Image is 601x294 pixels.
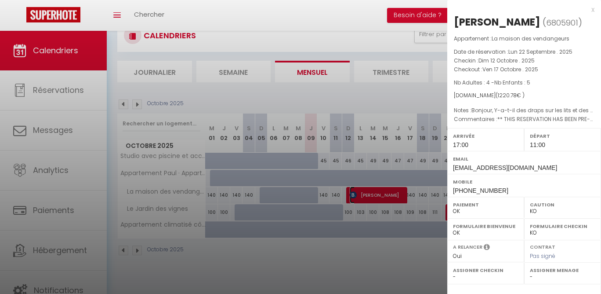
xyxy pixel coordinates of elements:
label: Arrivée [453,132,518,140]
p: Date de réservation : [454,48,594,56]
span: Ven 17 Octobre . 2025 [482,66,538,73]
label: A relancer [453,243,482,251]
div: [DOMAIN_NAME] [454,92,594,100]
label: Contrat [530,243,555,249]
p: Notes : [454,106,594,115]
div: [PERSON_NAME] [454,15,540,29]
label: Assigner Checkin [453,266,518,275]
label: Email [453,154,595,163]
span: Lun 22 Septembre . 2025 [508,48,572,55]
label: Formulaire Bienvenue [453,222,518,231]
label: Assigner Menage [530,266,595,275]
span: 11:00 [530,141,545,148]
p: Commentaires : [454,115,594,124]
span: [PHONE_NUMBER] [453,187,508,194]
span: [EMAIL_ADDRESS][DOMAIN_NAME] [453,164,557,171]
label: Paiement [453,200,518,209]
label: Formulaire Checkin [530,222,595,231]
span: Nb Enfants : 5 [494,79,530,86]
i: Sélectionner OUI si vous souhaiter envoyer les séquences de messages post-checkout [484,243,490,253]
span: Dim 12 Octobre . 2025 [478,57,535,64]
span: 17:00 [453,141,468,148]
span: ( € ) [496,92,525,99]
p: Checkout : [454,65,594,74]
label: Départ [530,132,595,140]
label: Caution [530,200,595,209]
label: Mobile [453,177,595,186]
p: Checkin : [454,56,594,65]
div: x [447,4,594,15]
span: Pas signé [530,252,555,260]
span: La maison des vendangeurs [492,35,569,42]
span: ( ) [543,16,582,29]
span: 1220.78 [498,92,517,99]
span: Nb Adultes : 4 - [454,79,530,86]
p: Appartement : [454,34,594,43]
span: 6805901 [546,17,578,28]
